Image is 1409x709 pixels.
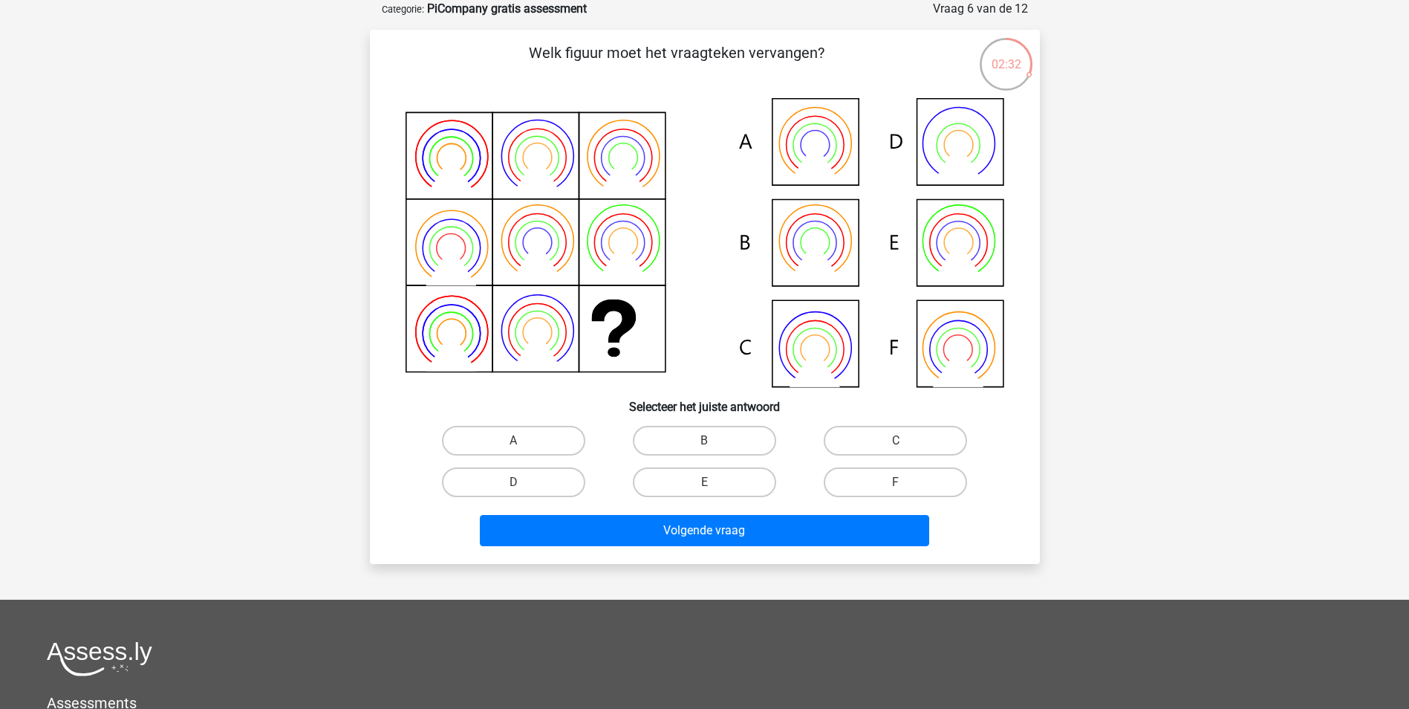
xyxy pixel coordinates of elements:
img: Assessly logo [47,641,152,676]
strong: PiCompany gratis assessment [427,1,587,16]
p: Welk figuur moet het vraagteken vervangen? [394,42,960,86]
label: F [824,467,967,497]
label: E [633,467,776,497]
label: B [633,426,776,456]
label: C [824,426,967,456]
h6: Selecteer het juiste antwoord [394,388,1016,414]
small: Categorie: [382,4,424,15]
div: 02:32 [978,36,1034,74]
label: A [442,426,585,456]
label: D [442,467,585,497]
button: Volgende vraag [480,515,929,546]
